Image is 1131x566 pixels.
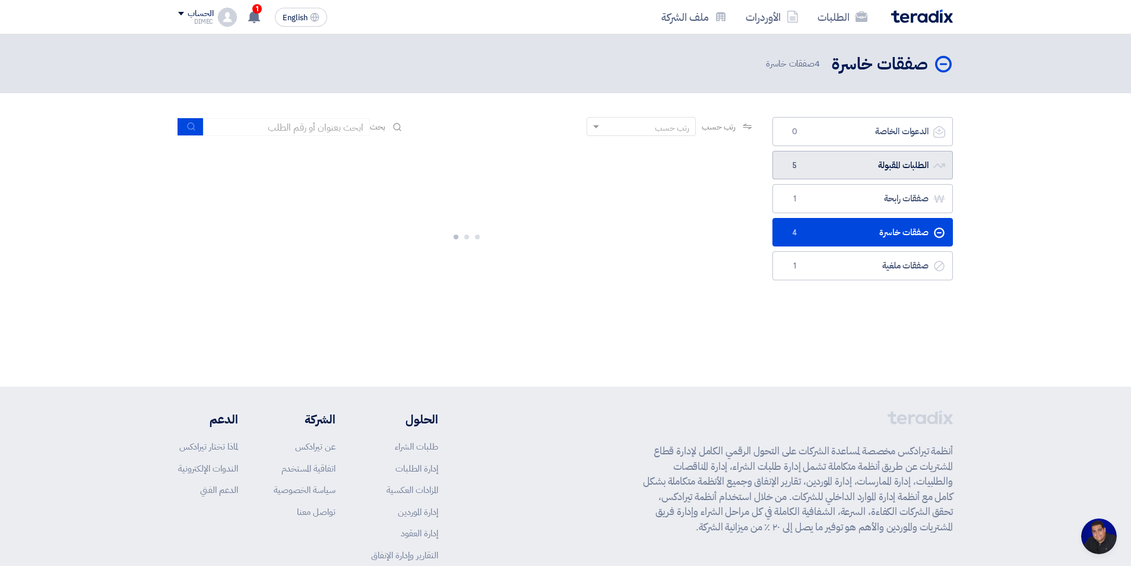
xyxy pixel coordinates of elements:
[200,483,238,497] a: الدعم الفني
[178,462,238,475] a: الندوات الإلكترونية
[295,440,335,453] a: عن تيرادكس
[815,57,820,70] span: 4
[652,3,736,31] a: ملف الشركة
[274,410,335,428] li: الشركة
[395,462,438,475] a: إدارة الطلبات
[281,462,335,475] a: اتفاقية المستخدم
[787,193,801,205] span: 1
[401,527,438,540] a: إدارة العقود
[655,122,689,134] div: رتب حسب
[772,218,953,247] a: صفقات خاسرة4
[188,9,213,19] div: الحساب
[772,117,953,146] a: الدعوات الخاصة0
[702,121,736,133] span: رتب حسب
[370,121,385,133] span: بحث
[832,53,928,76] h2: صفقات خاسرة
[371,549,438,562] a: التقارير وإدارة الإنفاق
[766,57,822,71] span: صفقات خاسرة
[386,483,438,497] a: المزادات العكسية
[371,410,438,428] li: الحلول
[395,440,438,453] a: طلبات الشراء
[772,184,953,213] a: صفقات رابحة1
[178,18,213,25] div: DIMEC
[1081,518,1117,554] a: Open chat
[787,160,801,172] span: 5
[252,4,262,14] span: 1
[808,3,877,31] a: الطلبات
[891,10,953,23] img: Teradix logo
[772,251,953,280] a: صفقات ملغية1
[275,8,327,27] button: English
[643,444,953,535] p: أنظمة تيرادكس مخصصة لمساعدة الشركات على التحول الرقمي الكامل لإدارة قطاع المشتريات عن طريق أنظمة ...
[398,505,438,518] a: إدارة الموردين
[274,483,335,497] a: سياسة الخصوصية
[787,126,801,138] span: 0
[297,505,335,518] a: تواصل معنا
[179,440,238,453] a: لماذا تختار تيرادكس
[204,118,370,136] input: ابحث بعنوان أو رقم الطلب
[283,14,308,22] span: English
[736,3,808,31] a: الأوردرات
[218,8,237,27] img: profile_test.png
[787,227,801,239] span: 4
[772,151,953,180] a: الطلبات المقبولة5
[178,410,238,428] li: الدعم
[787,260,801,272] span: 1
